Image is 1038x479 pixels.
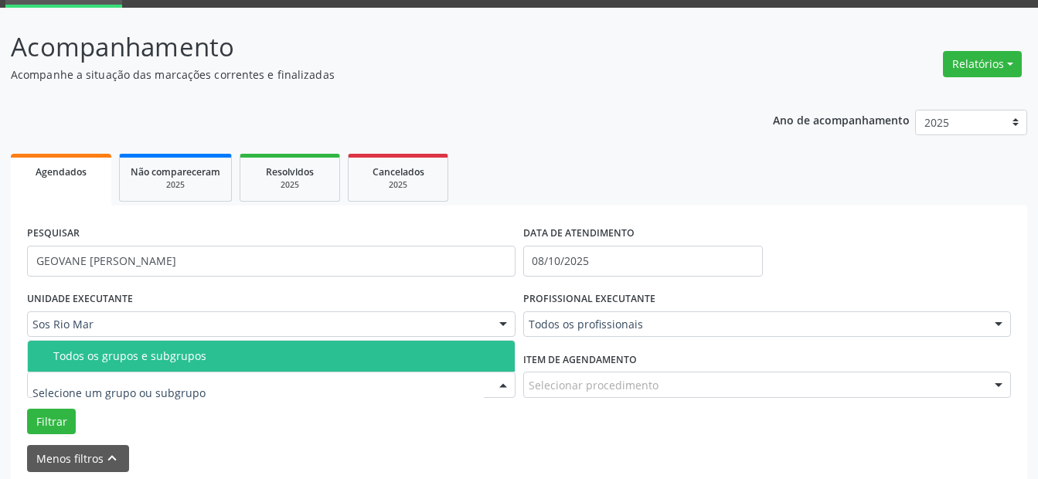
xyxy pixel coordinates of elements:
[523,287,655,311] label: PROFISSIONAL EXECUTANTE
[36,165,87,178] span: Agendados
[523,222,635,246] label: DATA DE ATENDIMENTO
[27,445,129,472] button: Menos filtroskeyboard_arrow_up
[104,450,121,467] i: keyboard_arrow_up
[131,179,220,191] div: 2025
[27,222,80,246] label: PESQUISAR
[359,179,437,191] div: 2025
[373,165,424,178] span: Cancelados
[773,110,910,129] p: Ano de acompanhamento
[11,28,723,66] p: Acompanhamento
[251,179,328,191] div: 2025
[529,317,980,332] span: Todos os profissionais
[523,246,764,277] input: Selecione um intervalo
[523,348,637,372] label: Item de agendamento
[943,51,1022,77] button: Relatórios
[32,377,484,408] input: Selecione um grupo ou subgrupo
[53,350,505,362] div: Todos os grupos e subgrupos
[266,165,314,178] span: Resolvidos
[131,165,220,178] span: Não compareceram
[32,317,484,332] span: Sos Rio Mar
[27,246,516,277] input: Nome, código do beneficiário ou CPF
[11,66,723,83] p: Acompanhe a situação das marcações correntes e finalizadas
[27,409,76,435] button: Filtrar
[27,287,133,311] label: UNIDADE EXECUTANTE
[529,377,659,393] span: Selecionar procedimento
